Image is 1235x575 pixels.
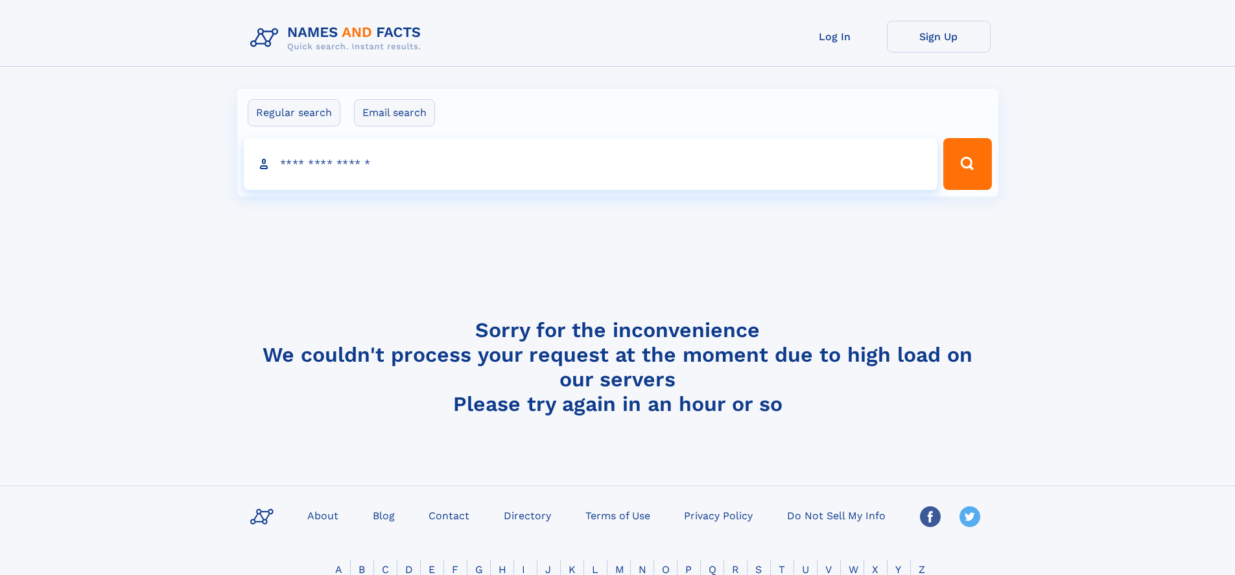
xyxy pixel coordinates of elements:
button: Search Button [943,138,991,190]
label: Regular search [248,99,340,126]
h4: Sorry for the inconvenience We couldn't process your request at the moment due to high load on ou... [245,318,991,416]
img: Facebook [920,506,941,527]
a: Privacy Policy [679,506,758,524]
a: Log In [783,21,887,53]
input: search input [244,138,938,190]
a: Terms of Use [580,506,655,524]
img: Twitter [959,506,980,527]
a: About [302,506,344,524]
a: Sign Up [887,21,991,53]
a: Directory [499,506,556,524]
label: Email search [354,99,435,126]
a: Do Not Sell My Info [782,506,891,524]
img: Logo Names and Facts [245,21,432,56]
a: Blog [368,506,400,524]
a: Contact [423,506,475,524]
